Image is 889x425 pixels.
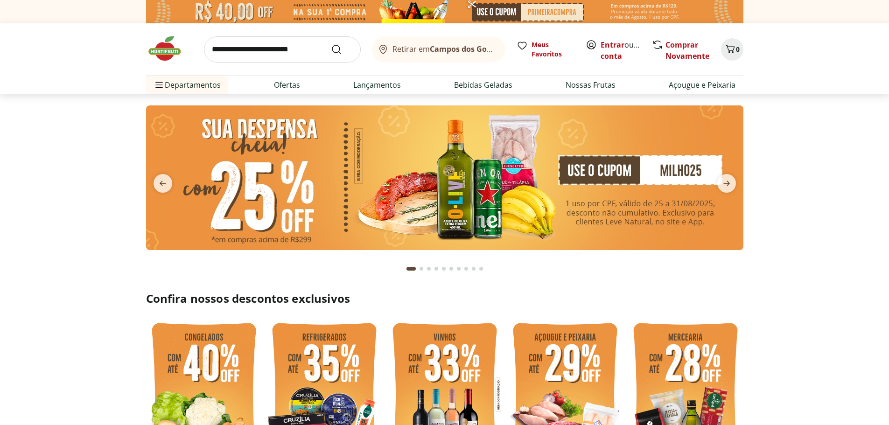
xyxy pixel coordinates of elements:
button: Go to page 7 from fs-carousel [455,258,462,280]
a: Ofertas [274,79,300,91]
span: Departamentos [154,74,221,96]
button: Go to page 6 from fs-carousel [448,258,455,280]
button: next [710,174,743,193]
button: Go to page 4 from fs-carousel [433,258,440,280]
button: Retirar emCampos dos Goytacazes/[GEOGRAPHIC_DATA] [372,36,505,63]
button: Go to page 3 from fs-carousel [425,258,433,280]
button: Submit Search [331,44,353,55]
b: Campos dos Goytacazes/[GEOGRAPHIC_DATA] [430,44,599,54]
button: Go to page 9 from fs-carousel [470,258,477,280]
img: Hortifruti [146,35,193,63]
h2: Confira nossos descontos exclusivos [146,291,743,306]
a: Entrar [601,40,624,50]
a: Nossas Frutas [566,79,616,91]
button: Go to page 10 from fs-carousel [477,258,485,280]
span: 0 [736,45,740,54]
a: Lançamentos [353,79,401,91]
button: Carrinho [721,38,743,61]
button: Go to page 8 from fs-carousel [462,258,470,280]
button: Current page from fs-carousel [405,258,418,280]
button: previous [146,174,180,193]
button: Go to page 5 from fs-carousel [440,258,448,280]
button: Go to page 2 from fs-carousel [418,258,425,280]
img: cupom [146,105,743,250]
a: Criar conta [601,40,652,61]
span: ou [601,39,642,62]
span: Retirar em [392,45,496,53]
a: Comprar Novamente [665,40,709,61]
input: search [204,36,361,63]
a: Açougue e Peixaria [669,79,735,91]
button: Menu [154,74,165,96]
a: Meus Favoritos [517,40,574,59]
span: Meus Favoritos [532,40,574,59]
a: Bebidas Geladas [454,79,512,91]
